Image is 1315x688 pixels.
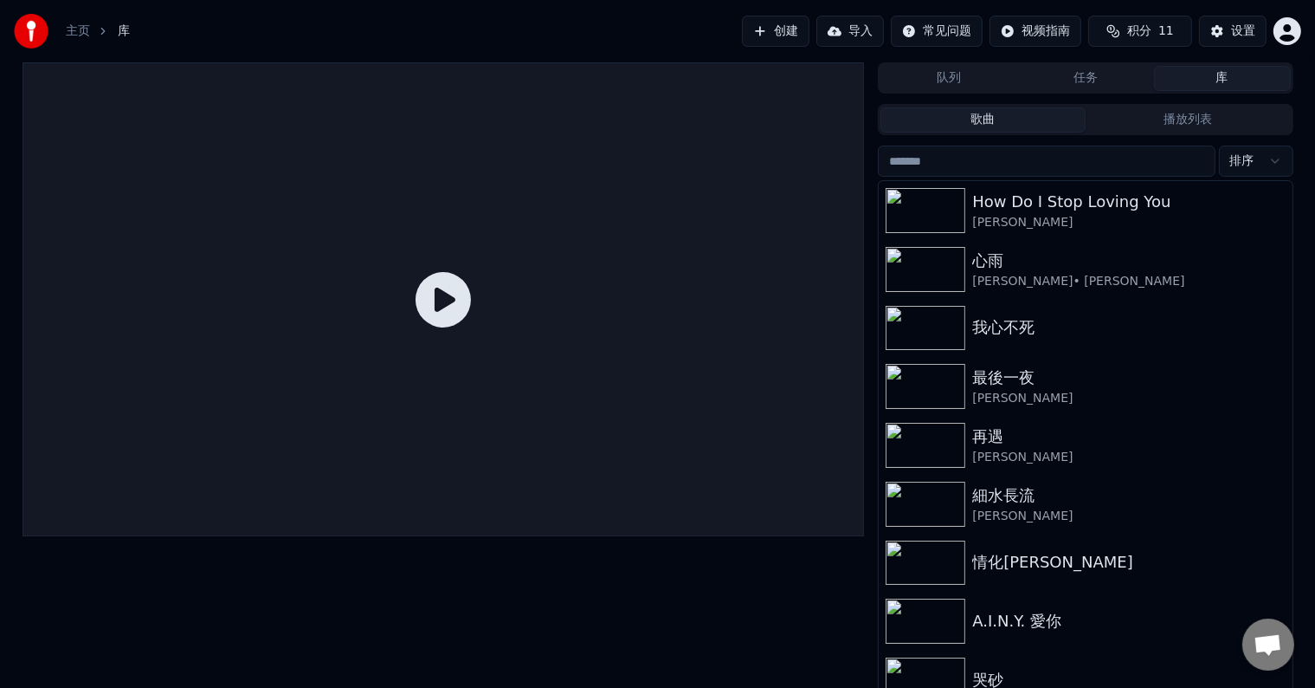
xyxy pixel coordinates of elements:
[1127,23,1151,40] span: 积分
[66,23,130,40] nav: breadcrumb
[1158,23,1174,40] span: 11
[880,66,1017,91] button: 队列
[972,550,1285,574] div: 情化[PERSON_NAME]
[972,190,1285,214] div: How Do I Stop Loving You
[972,315,1285,340] div: 我心不死
[14,14,48,49] img: youka
[1086,107,1291,133] button: 播放列表
[972,249,1285,273] div: 心雨
[972,449,1285,466] div: [PERSON_NAME]
[972,214,1285,231] div: [PERSON_NAME]
[1154,66,1291,91] button: 库
[972,425,1285,449] div: 再遇
[1231,23,1255,40] div: 设置
[1230,153,1254,170] span: 排序
[1242,619,1294,671] div: 开放式聊天
[891,16,983,47] button: 常见问题
[880,107,1086,133] button: 歌曲
[118,23,130,40] span: 库
[816,16,884,47] button: 导入
[1088,16,1192,47] button: 积分11
[972,609,1285,633] div: A.I.N.Y. 愛你
[66,23,90,40] a: 主页
[1199,16,1267,47] button: 设置
[1017,66,1154,91] button: 任务
[972,484,1285,508] div: 細水長流
[989,16,1081,47] button: 视频指南
[972,390,1285,407] div: [PERSON_NAME]
[742,16,809,47] button: 创建
[972,366,1285,390] div: 最後一夜
[972,508,1285,525] div: [PERSON_NAME]
[972,273,1285,290] div: [PERSON_NAME]• [PERSON_NAME]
